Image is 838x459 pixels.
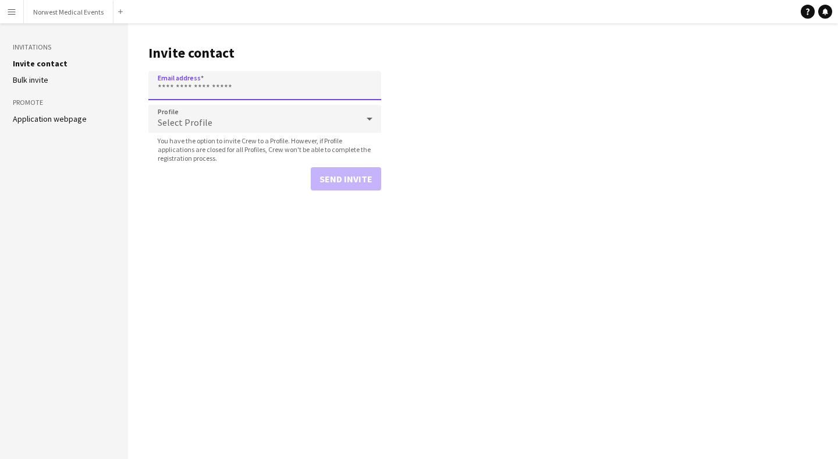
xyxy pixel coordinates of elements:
[13,97,115,108] h3: Promote
[13,58,68,69] a: Invite contact
[13,75,48,85] a: Bulk invite
[13,114,87,124] a: Application webpage
[158,116,212,128] span: Select Profile
[13,42,115,52] h3: Invitations
[148,44,381,62] h1: Invite contact
[148,136,381,163] span: You have the option to invite Crew to a Profile. However, if Profile applications are closed for ...
[24,1,113,23] button: Norwest Medical Events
